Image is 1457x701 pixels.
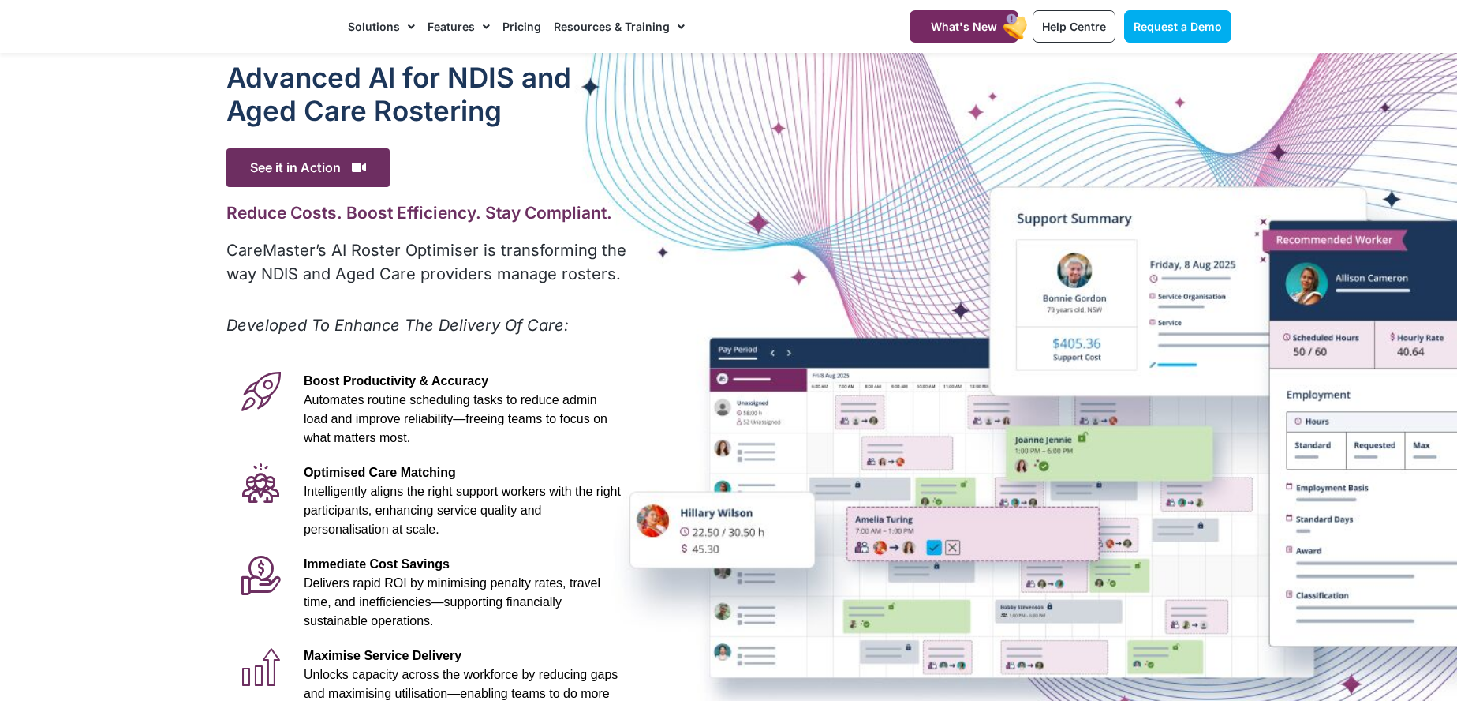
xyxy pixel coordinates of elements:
[304,576,600,628] span: Delivers rapid ROI by minimising penalty rates, travel time, and inefficiencies—supporting financ...
[304,466,456,479] span: Optimised Care Matching
[226,316,569,335] em: Developed To Enhance The Delivery Of Care:
[304,393,607,444] span: Automates routine scheduling tasks to reduce admin load and improve reliability—freeing teams to ...
[1124,10,1231,43] a: Request a Demo
[1042,20,1106,33] span: Help Centre
[226,203,629,223] h2: Reduce Costs. Boost Efficiency. Stay Compliant.
[226,61,629,127] h1: Advanced Al for NDIS and Aged Care Rostering
[304,374,488,388] span: Boost Productivity & Accuracy
[1134,20,1222,33] span: Request a Demo
[226,15,333,39] img: CareMaster Logo
[226,238,629,286] p: CareMaster’s AI Roster Optimiser is transforming the way NDIS and Aged Care providers manage rost...
[910,10,1018,43] a: What's New
[304,649,461,662] span: Maximise Service Delivery
[226,148,390,187] span: See it in Action
[304,485,621,536] span: Intelligently aligns the right support workers with the right participants, enhancing service qua...
[1033,10,1115,43] a: Help Centre
[304,557,450,571] span: Immediate Cost Savings
[931,20,997,33] span: What's New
